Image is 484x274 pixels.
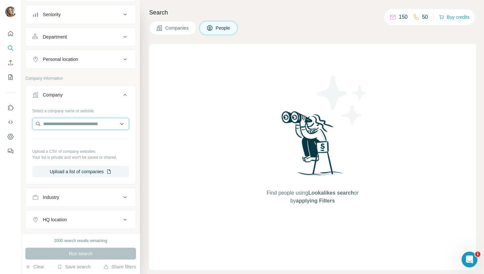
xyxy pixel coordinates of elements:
[32,166,129,178] button: Upload a list of companies
[43,194,59,201] div: Industry
[43,56,78,63] div: Personal location
[5,28,16,40] button: Quick start
[26,87,136,105] button: Company
[25,263,44,270] button: Clear
[26,212,136,228] button: HQ location
[32,105,129,114] div: Select a company name or website
[279,109,347,183] img: Surfe Illustration - Woman searching with binoculars
[57,263,91,270] button: Save search
[26,51,136,67] button: Personal location
[216,25,231,31] span: People
[149,8,476,17] h4: Search
[43,216,67,223] div: HQ location
[5,116,16,128] button: Use Surfe API
[308,190,354,196] span: Lookalikes search
[5,57,16,68] button: Enrich CSV
[43,92,63,98] div: Company
[399,13,408,21] p: 150
[260,189,365,205] span: Find people using or by
[43,11,61,18] div: Seniority
[26,7,136,22] button: Seniority
[475,252,480,257] span: 1
[462,252,477,267] iframe: Intercom live chat
[422,13,428,21] p: 50
[26,189,136,205] button: Industry
[165,25,189,31] span: Companies
[32,149,129,154] p: Upload a CSV of company websites.
[54,238,107,244] div: 2000 search results remaining
[5,131,16,143] button: Dashboard
[32,154,129,160] p: Your list is private and won't be saved or shared.
[439,13,470,22] button: Buy credits
[43,34,67,40] div: Department
[25,75,136,81] p: Company information
[5,102,16,114] button: Use Surfe on LinkedIn
[26,29,136,45] button: Department
[5,42,16,54] button: Search
[5,145,16,157] button: Feedback
[313,70,372,130] img: Surfe Illustration - Stars
[5,71,16,83] button: My lists
[296,198,335,204] span: applying Filters
[5,7,16,17] img: Avatar
[103,263,136,270] button: Share filters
